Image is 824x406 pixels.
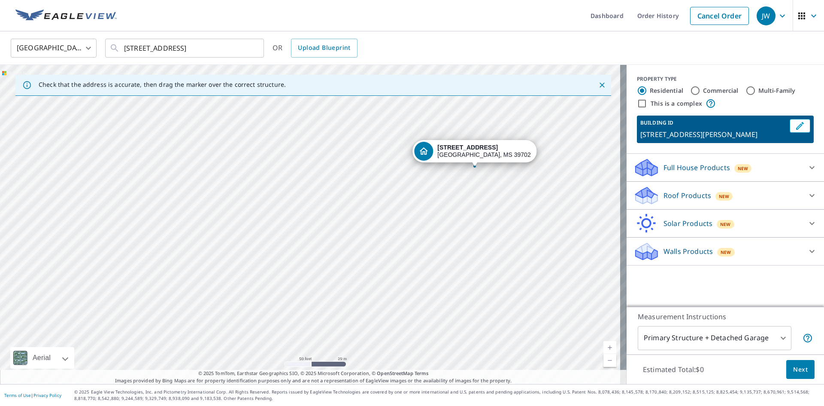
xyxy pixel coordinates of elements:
div: [GEOGRAPHIC_DATA] [11,36,97,60]
a: Current Level 19, Zoom Out [603,354,616,367]
label: Commercial [703,86,739,95]
label: Residential [650,86,683,95]
p: [STREET_ADDRESS][PERSON_NAME] [640,129,786,140]
p: Solar Products [663,218,712,229]
label: Multi-Family [758,86,796,95]
button: Close [597,79,608,91]
a: Current Level 19, Zoom In [603,341,616,354]
a: Privacy Policy [33,392,61,398]
button: Edit building 1 [790,119,810,133]
span: New [738,165,748,172]
p: Full House Products [663,162,730,173]
a: OpenStreetMap [377,370,413,376]
div: Solar ProductsNew [633,213,817,234]
label: This is a complex [651,99,702,108]
p: BUILDING ID [640,119,673,126]
p: Roof Products [663,190,711,201]
p: Measurement Instructions [638,311,813,322]
div: Walls ProductsNew [633,241,817,262]
span: Next [793,364,808,375]
a: Cancel Order [690,7,749,25]
p: © 2025 Eagle View Technologies, Inc. and Pictometry International Corp. All Rights Reserved. Repo... [74,389,820,402]
div: Primary Structure + Detached Garage [638,326,791,350]
div: Roof ProductsNew [633,185,817,206]
input: Search by address or latitude-longitude [124,36,246,60]
div: OR [273,39,357,58]
div: Aerial [10,347,74,369]
div: PROPERTY TYPE [637,75,814,83]
a: Upload Blueprint [291,39,357,58]
span: New [721,249,731,256]
img: EV Logo [15,9,117,22]
span: © 2025 TomTom, Earthstar Geographics SIO, © 2025 Microsoft Corporation, © [198,370,429,377]
div: Full House ProductsNew [633,157,817,178]
span: Upload Blueprint [298,43,350,53]
p: Estimated Total: $0 [636,360,711,379]
button: Next [786,360,815,379]
p: Check that the address is accurate, then drag the marker over the correct structure. [39,81,286,89]
span: New [720,221,731,228]
div: Aerial [30,347,53,369]
p: | [4,393,61,398]
span: Your report will include the primary structure and a detached garage if one exists. [803,333,813,343]
div: JW [757,6,776,25]
p: Walls Products [663,246,713,256]
span: New [719,193,730,200]
a: Terms of Use [4,392,31,398]
a: Terms [415,370,429,376]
